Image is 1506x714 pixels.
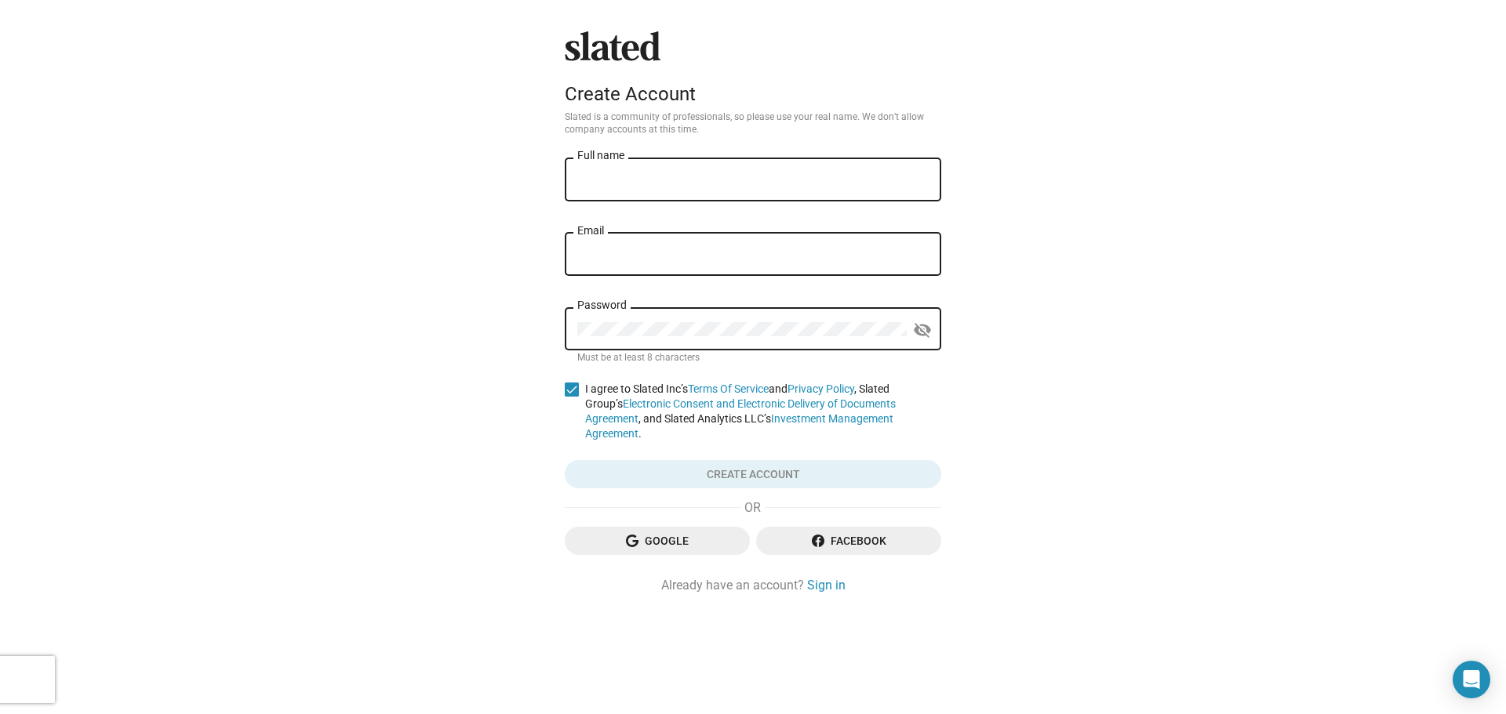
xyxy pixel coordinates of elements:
[565,31,941,111] sl-branding: Create Account
[807,577,846,593] a: Sign in
[788,382,854,395] a: Privacy Policy
[769,527,929,555] span: Facebook
[1453,661,1490,698] div: Open Intercom Messenger
[565,577,941,593] div: Already have an account?
[913,318,932,343] mat-icon: visibility_off
[577,527,737,555] span: Google
[907,314,938,346] button: Show password
[565,111,941,136] p: Slated is a community of professionals, so please use your real name. We don’t allow company acco...
[585,397,896,425] a: Electronic Consent and Electronic Delivery of Documents Agreement
[577,352,700,364] mat-hint: Must be at least 8 characters
[688,382,769,395] a: Terms Of Service
[585,382,941,441] span: I agree to Slated Inc’s and , Slated Group’s , and Slated Analytics LLC’s .
[756,527,941,555] button: Facebook
[565,527,750,555] button: Google
[565,83,941,105] div: Create Account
